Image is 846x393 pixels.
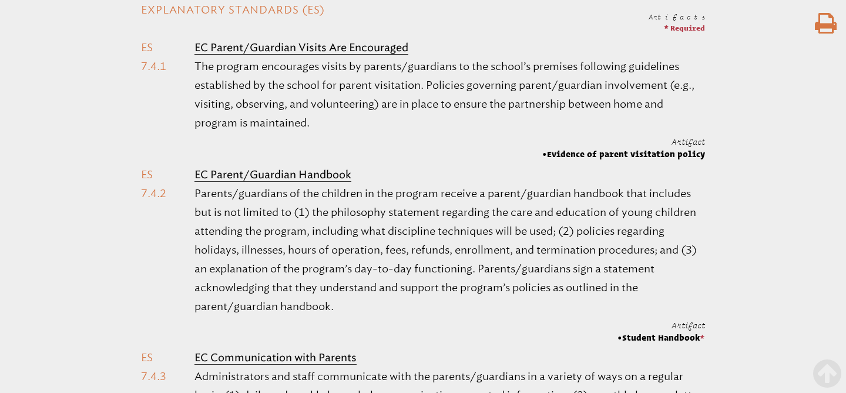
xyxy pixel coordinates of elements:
b: EC Parent/Guardian Handbook [194,168,351,181]
span: Student Handbook [617,332,705,344]
p: The program encourages visits by parents/guardians to the school’s premises following guidelines ... [194,57,705,132]
span: Artifact [672,137,705,146]
h2: Explanatory Standards (ES) [141,2,705,18]
b: EC Parent/Guardian Visits Are Encouraged [194,41,408,54]
p: Parents/guardians of the children in the program receive a parent/guardian handbook that includes... [194,184,705,316]
span: * Required [664,24,705,32]
b: EC Communication with Parents [194,351,357,364]
span: Artifact [672,321,705,330]
span: Evidence of parent visitation policy [542,148,705,160]
span: Artifacts [649,12,705,21]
